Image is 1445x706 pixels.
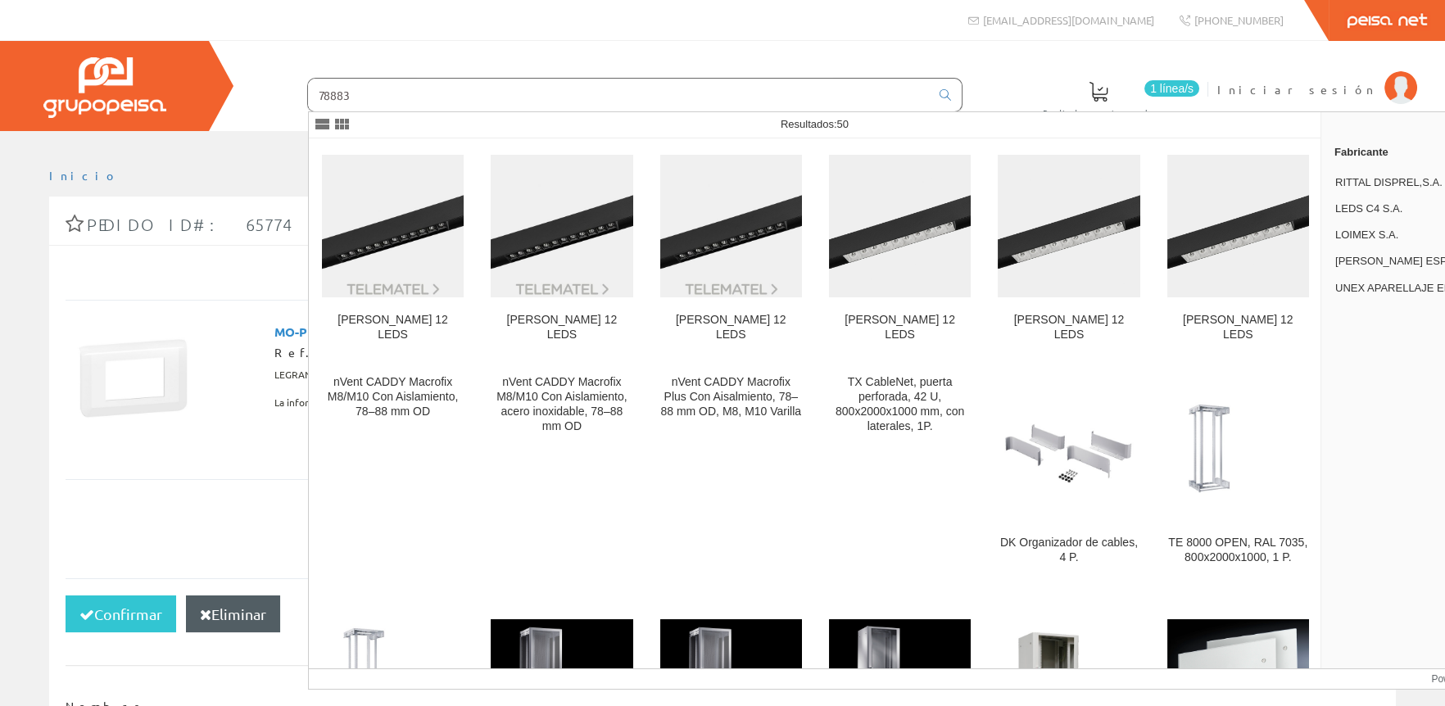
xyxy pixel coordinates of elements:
[829,155,971,296] img: Bento 12 LEDS
[274,317,379,345] span: MO-PLACA 3M BL
[1217,68,1417,84] a: Iniciar sesión
[998,536,1139,565] div: DK Organizador de cables, 4 P.
[1167,313,1309,342] div: [PERSON_NAME] 12 LEDS
[66,479,1379,578] div: Total pedido: Total líneas:
[660,313,802,342] div: [PERSON_NAME] 12 LEDS
[491,375,632,434] div: nVent CADDY Macrofix M8/M10 Con Aislamiento, acero inoxidable, 78–88 mm OD
[274,389,587,417] span: La información sobre el stock estará disponible cuando se identifique.
[660,155,802,296] img: Bento 12 LEDS
[660,375,802,419] div: nVent CADDY Macrofix Plus Con Aisalmiento, 78–88 mm OD, M8, M10 Varilla
[1217,81,1376,97] span: Iniciar sesión
[309,139,477,361] a: Bento 12 LEDS [PERSON_NAME] 12 LEDS
[1154,362,1322,584] a: TE 8000 OPEN, RAL 7035, 800x2000x1000, 1 P. TE 8000 OPEN, RAL 7035, 800x2000x1000, 1 P.
[308,79,930,111] input: Buscar ...
[998,313,1139,342] div: [PERSON_NAME] 12 LEDS
[274,345,745,361] div: Ref. 078803L
[647,139,815,361] a: Bento 12 LEDS [PERSON_NAME] 12 LEDS
[1194,13,1284,27] span: [PHONE_NUMBER]
[816,139,984,361] a: Bento 12 LEDS [PERSON_NAME] 12 LEDS
[985,139,1153,361] a: Bento 12 LEDS [PERSON_NAME] 12 LEDS
[1144,80,1199,97] span: 1 línea/s
[1167,155,1309,296] img: Bento 12 LEDS
[829,313,971,342] div: [PERSON_NAME] 12 LEDS
[478,139,645,361] a: Bento 12 LEDS [PERSON_NAME] 12 LEDS
[998,155,1139,296] img: Bento 12 LEDS
[781,118,849,130] span: Resultados:
[998,396,1139,502] img: DK Organizador de cables, 4 P.
[274,361,413,389] span: LEGRAND GROUP ESPAÑA, S.L.
[43,57,166,118] img: Grupo Peisa
[829,375,971,434] div: TX CableNet, puerta perforada, 42 U, 800x2000x1000 mm, con laterales, 1P.
[1043,105,1154,121] span: Pedido actual
[816,362,984,584] a: TX CableNet, puerta perforada, 42 U, 800x2000x1000 mm, con laterales, 1P.
[87,215,990,234] span: Pedido ID#: 65774 | [DATE] 11:51:01 | Cliente Invitado 1491887617 (1491887617)
[1167,396,1309,502] img: TE 8000 OPEN, RAL 7035, 800x2000x1000, 1 P.
[1167,536,1309,565] div: TE 8000 OPEN, RAL 7035, 800x2000x1000, 1 P.
[491,313,632,342] div: [PERSON_NAME] 12 LEDS
[1026,68,1203,128] a: 1 línea/s Pedido actual
[72,317,195,440] img: Foto artículo MO-PLACA 3M BL (150x150)
[66,595,176,633] button: Confirmar
[49,168,119,183] a: Inicio
[837,118,849,130] span: 50
[478,362,645,584] a: nVent CADDY Macrofix M8/M10 Con Aislamiento, acero inoxidable, 78–88 mm OD
[322,155,464,296] img: Bento 12 LEDS
[1154,139,1322,361] a: Bento 12 LEDS [PERSON_NAME] 12 LEDS
[983,13,1154,27] span: [EMAIL_ADDRESS][DOMAIN_NAME]
[186,595,280,633] button: Eliminar
[985,362,1153,584] a: DK Organizador de cables, 4 P. DK Organizador de cables, 4 P.
[647,362,815,584] a: nVent CADDY Macrofix Plus Con Aisalmiento, 78–88 mm OD, M8, M10 Varilla
[309,362,477,584] a: nVent CADDY Macrofix M8/M10 Con Aislamiento, 78–88 mm OD
[322,313,464,342] div: [PERSON_NAME] 12 LEDS
[491,155,632,296] img: Bento 12 LEDS
[322,375,464,419] div: nVent CADDY Macrofix M8/M10 Con Aislamiento, 78–88 mm OD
